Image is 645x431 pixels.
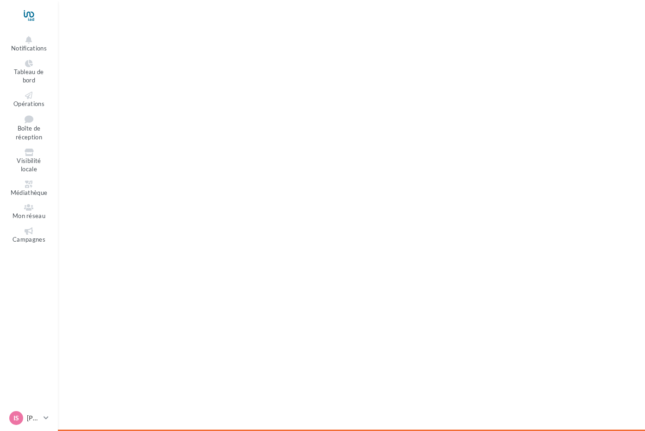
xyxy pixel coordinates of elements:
p: [PERSON_NAME] [27,413,40,423]
a: Tableau de bord [7,58,50,86]
a: Opérations [7,90,50,110]
a: Mon réseau [7,202,50,222]
a: Is [PERSON_NAME] [7,409,50,427]
span: Tableau de bord [14,68,44,84]
span: Médiathèque [11,189,48,196]
span: Visibilité locale [17,157,41,173]
a: Boîte de réception [7,113,50,143]
span: Campagnes [13,236,45,243]
a: Campagnes [7,225,50,245]
a: Médiathèque [7,179,50,199]
span: Boîte de réception [16,125,42,141]
span: Opérations [13,100,44,107]
span: Mon réseau [13,212,45,219]
span: Notifications [11,44,47,52]
a: Visibilité locale [7,147,50,175]
span: Is [13,413,19,423]
button: Notifications [7,34,50,54]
